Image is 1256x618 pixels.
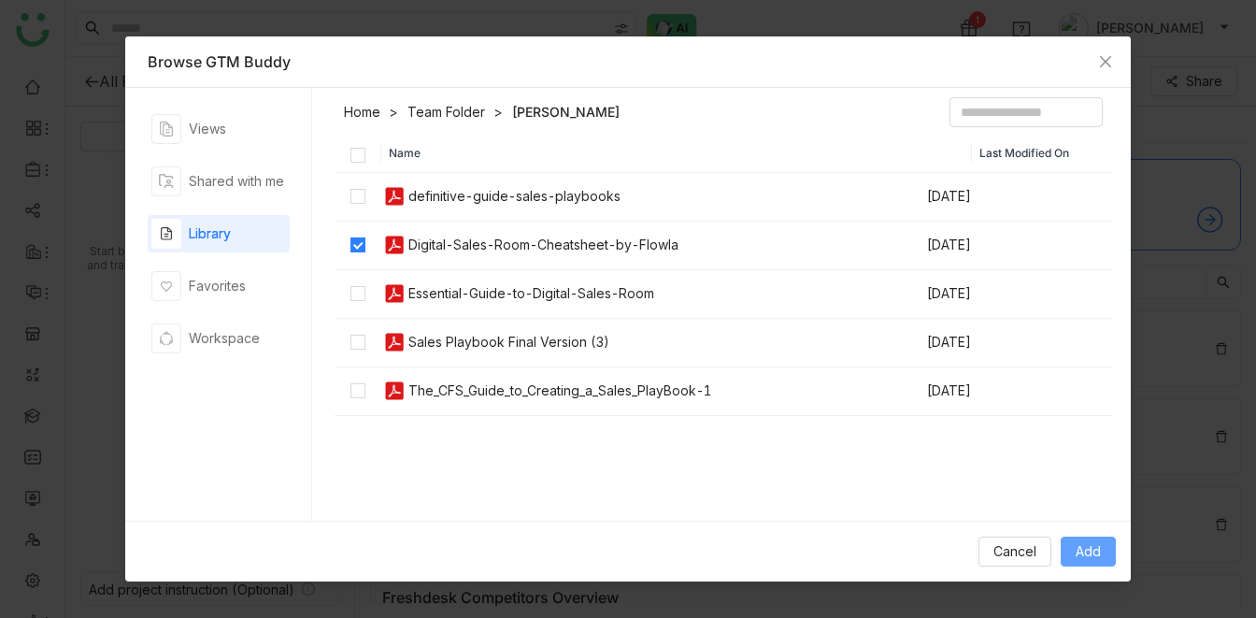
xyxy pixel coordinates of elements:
[383,185,406,208] img: pdf.svg
[383,331,406,353] img: pdf.svg
[925,367,1065,416] td: [DATE]
[408,381,712,401] div: The_CFS_Guide_to_Creating_a_Sales_PlayBook-1
[407,103,485,122] a: Team Folder
[925,222,1065,270] td: [DATE]
[972,135,1112,173] th: Last Modified On
[408,283,654,304] div: Essential-Guide-to-Digital-Sales-Room
[381,135,971,173] th: Name
[383,234,406,256] img: pdf.svg
[189,119,226,139] div: Views
[925,319,1065,367] td: [DATE]
[925,173,1065,222] td: [DATE]
[408,235,678,255] div: Digital-Sales-Room-Cheatsheet-by-Flowla
[344,103,380,122] a: Home
[408,186,621,207] div: definitive-guide-sales-playbooks
[1076,541,1101,562] span: Add
[189,328,260,349] div: Workspace
[383,380,406,402] img: pdf.svg
[978,537,1051,567] button: Cancel
[189,171,284,192] div: Shared with me
[383,282,406,305] img: pdf.svg
[408,332,609,352] div: Sales Playbook Final Version (3)
[189,276,246,296] div: Favorites
[1080,36,1131,87] button: Close
[993,541,1036,562] span: Cancel
[925,270,1065,319] td: [DATE]
[512,103,620,122] a: [PERSON_NAME]
[1061,537,1116,567] button: Add
[189,223,231,244] div: Library
[148,51,1107,72] div: Browse GTM Buddy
